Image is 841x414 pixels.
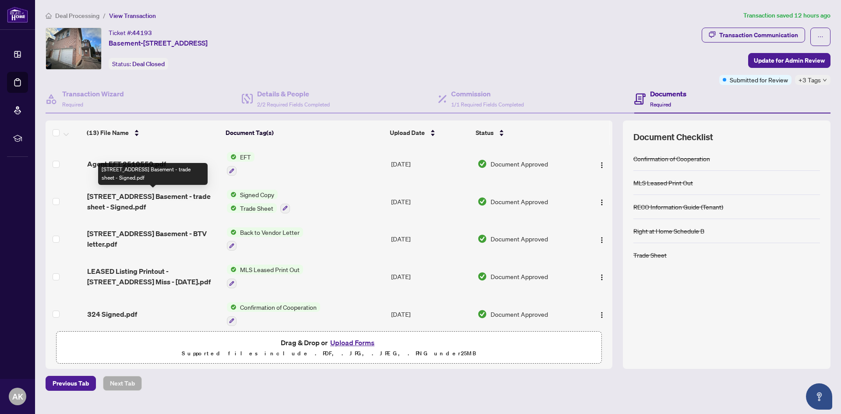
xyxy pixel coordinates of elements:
[328,337,377,348] button: Upload Forms
[633,178,693,188] div: MLS Leased Print Out
[633,226,704,236] div: Right at Home Schedule B
[650,88,686,99] h4: Documents
[103,11,106,21] li: /
[730,75,788,85] span: Submitted for Review
[476,128,494,138] span: Status
[817,34,823,40] span: ellipsis
[598,162,605,169] img: Logo
[598,199,605,206] img: Logo
[743,11,830,21] article: Transaction saved 12 hours ago
[87,228,220,249] span: [STREET_ADDRESS] Basement - BTV letter.pdf
[472,120,580,145] th: Status
[237,265,303,274] span: MLS Leased Print Out
[109,38,208,48] span: Basement-[STREET_ADDRESS]
[87,159,166,169] span: Agent EFT 2510550.pdf
[491,272,548,281] span: Document Approved
[390,128,425,138] span: Upload Date
[53,376,89,390] span: Previous Tab
[754,53,825,67] span: Update for Admin Review
[491,159,548,169] span: Document Approved
[491,197,548,206] span: Document Approved
[451,101,524,108] span: 1/1 Required Fields Completed
[227,152,254,176] button: Status IconEFT
[257,101,330,108] span: 2/2 Required Fields Completed
[227,190,237,199] img: Status Icon
[388,295,474,333] td: [DATE]
[702,28,805,42] button: Transaction Communication
[386,120,472,145] th: Upload Date
[87,309,137,319] span: 324 Signed.pdf
[57,332,601,364] span: Drag & Drop orUpload FormsSupported files include .PDF, .JPG, .JPEG, .PNG under25MB
[227,152,237,162] img: Status Icon
[227,302,320,326] button: Status IconConfirmation of Cooperation
[477,197,487,206] img: Document Status
[222,120,386,145] th: Document Tag(s)
[491,309,548,319] span: Document Approved
[46,376,96,391] button: Previous Tab
[83,120,222,145] th: (13) File Name
[109,28,152,38] div: Ticket #:
[237,152,254,162] span: EFT
[633,202,723,212] div: RECO Information Guide (Tenant)
[227,227,237,237] img: Status Icon
[132,60,165,68] span: Deal Closed
[595,195,609,209] button: Logo
[237,227,303,237] span: Back to Vendor Letter
[87,191,220,212] span: [STREET_ADDRESS] Basement - trade sheet - Signed.pdf
[87,128,129,138] span: (13) File Name
[227,302,237,312] img: Status Icon
[237,203,277,213] span: Trade Sheet
[103,376,142,391] button: Next Tab
[595,269,609,283] button: Logo
[477,234,487,244] img: Document Status
[227,265,303,288] button: Status IconMLS Leased Print Out
[98,163,208,185] div: [STREET_ADDRESS] Basement - trade sheet - Signed.pdf
[62,88,124,99] h4: Transaction Wizard
[595,232,609,246] button: Logo
[598,311,605,318] img: Logo
[650,101,671,108] span: Required
[388,220,474,258] td: [DATE]
[227,265,237,274] img: Status Icon
[451,88,524,99] h4: Commission
[109,12,156,20] span: View Transaction
[62,348,596,359] p: Supported files include .PDF, .JPG, .JPEG, .PNG under 25 MB
[477,159,487,169] img: Document Status
[237,190,278,199] span: Signed Copy
[132,29,152,37] span: 44193
[388,258,474,295] td: [DATE]
[281,337,377,348] span: Drag & Drop or
[55,12,99,20] span: Deal Processing
[799,75,821,85] span: +3 Tags
[62,101,83,108] span: Required
[595,157,609,171] button: Logo
[719,28,798,42] div: Transaction Communication
[227,227,303,251] button: Status IconBack to Vendor Letter
[633,250,667,260] div: Trade Sheet
[633,131,713,143] span: Document Checklist
[477,309,487,319] img: Document Status
[388,183,474,220] td: [DATE]
[823,78,827,82] span: down
[46,13,52,19] span: home
[477,272,487,281] img: Document Status
[633,154,710,163] div: Confirmation of Cooperation
[227,203,237,213] img: Status Icon
[12,390,23,403] span: AK
[257,88,330,99] h4: Details & People
[598,274,605,281] img: Logo
[806,383,832,410] button: Open asap
[7,7,28,23] img: logo
[748,53,830,68] button: Update for Admin Review
[237,302,320,312] span: Confirmation of Cooperation
[87,266,220,287] span: LEASED Listing Printout - [STREET_ADDRESS] Miss - [DATE].pdf
[227,190,290,213] button: Status IconSigned CopyStatus IconTrade Sheet
[595,307,609,321] button: Logo
[388,145,474,183] td: [DATE]
[109,58,168,70] div: Status:
[598,237,605,244] img: Logo
[46,28,101,69] img: IMG-W12107828_1.jpg
[491,234,548,244] span: Document Approved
